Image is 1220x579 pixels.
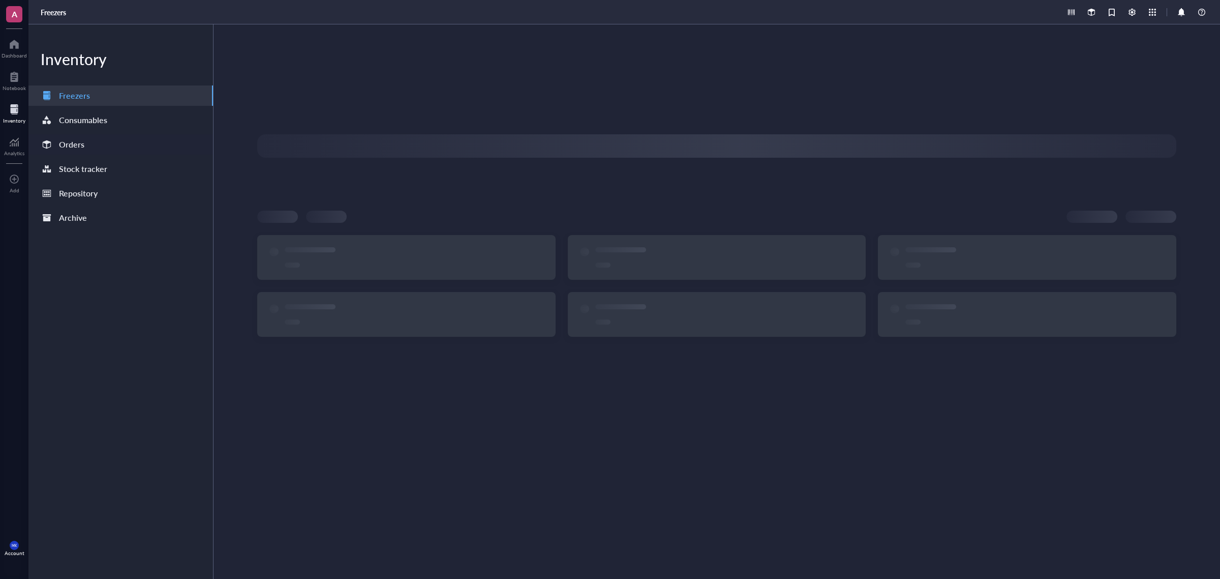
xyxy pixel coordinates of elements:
a: Orders [28,134,213,155]
div: Stock tracker [59,162,107,176]
div: Analytics [4,150,24,156]
div: Account [5,550,24,556]
a: Notebook [3,69,26,91]
div: Add [10,187,19,193]
a: Inventory [3,101,25,124]
a: Freezers [28,85,213,106]
a: Archive [28,208,213,228]
a: Analytics [4,134,24,156]
div: Orders [59,137,84,152]
div: Dashboard [2,52,27,59]
div: Inventory [3,118,25,124]
a: Consumables [28,110,213,130]
div: Freezers [59,89,90,103]
a: Stock tracker [28,159,213,179]
div: Inventory [28,49,213,69]
span: MK [12,543,17,547]
a: Freezers [41,8,68,17]
a: Repository [28,183,213,204]
div: Archive [59,211,87,225]
div: Consumables [59,113,107,127]
div: Repository [59,186,98,200]
span: A [12,8,17,20]
a: Dashboard [2,36,27,59]
div: Notebook [3,85,26,91]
